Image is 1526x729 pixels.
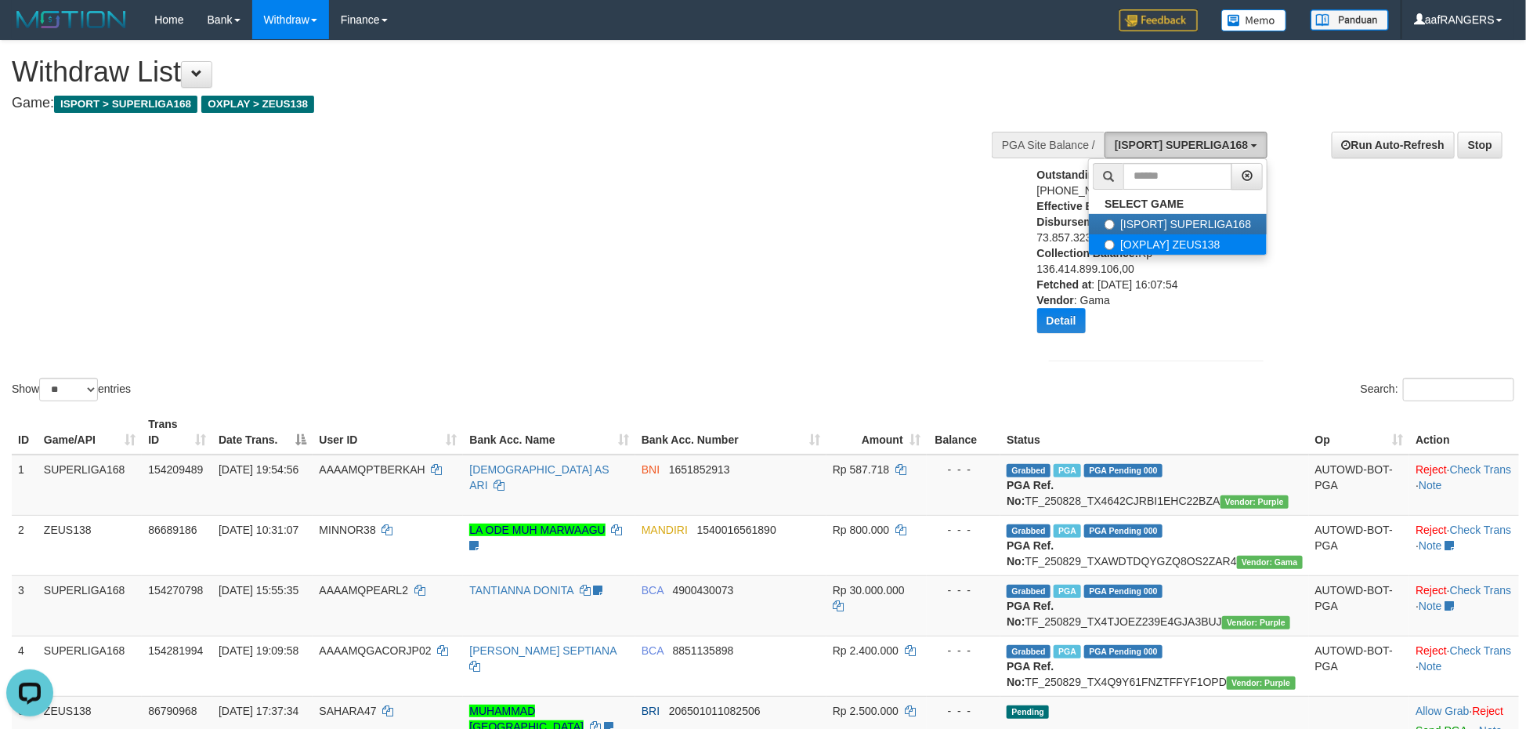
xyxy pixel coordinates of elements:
[992,132,1105,158] div: PGA Site Balance /
[1220,495,1289,509] span: Vendor URL: https://trx4.1velocity.biz
[1409,515,1519,575] td: · ·
[1105,198,1184,210] b: SELECT GAME
[1311,9,1389,31] img: panduan.png
[933,643,994,658] div: - - -
[1000,455,1308,516] td: TF_250828_TX4642CJRBI1EHC22BZA
[642,705,660,717] span: BRI
[1054,524,1081,538] span: Marked by aafkaynarin
[1007,705,1049,719] span: Pending
[1000,636,1308,696] td: TF_250829_TX4Q9Y61FNZTFFYF1OPD
[1037,216,1159,228] b: Disbursement Balance:
[148,644,203,657] span: 154281994
[1037,167,1236,345] div: Rp [PHONE_NUMBER],00 Rp 4.520.890.162,00 Rp 73.857.323,00 Rp 136.414.899.106,00 : [DATE] 16:07:54...
[1409,410,1519,455] th: Action
[933,703,994,719] div: - - -
[12,410,38,455] th: ID
[1000,575,1308,636] td: TF_250829_TX4TJOEZ239E4GJA3BUJ
[933,582,994,598] div: - - -
[12,515,38,575] td: 2
[1419,660,1442,673] a: Note
[1416,463,1447,476] a: Reject
[1332,132,1455,158] a: Run Auto-Refresh
[1007,660,1054,688] b: PGA Ref. No:
[1227,676,1295,690] span: Vendor URL: https://trx4.1velocity.biz
[642,584,664,597] span: BCA
[1450,644,1512,657] a: Check Trans
[1416,524,1447,536] a: Reject
[1054,464,1081,477] span: Marked by aafchhiseyha
[1007,464,1050,477] span: Grabbed
[313,410,463,455] th: User ID: activate to sort column ascending
[642,644,664,657] span: BCA
[39,378,98,401] select: Showentries
[933,462,994,477] div: - - -
[1409,575,1519,636] td: · ·
[1000,515,1308,575] td: TF_250829_TXAWDTDQYGZQ8OS2ZAR4
[933,522,994,538] div: - - -
[1037,200,1132,212] b: Effective Balance:
[38,515,142,575] td: ZEUS138
[219,644,298,657] span: [DATE] 19:09:58
[54,96,197,113] span: ISPORT > SUPERLIGA168
[142,410,212,455] th: Trans ID: activate to sort column ascending
[833,463,889,476] span: Rp 587.718
[669,463,730,476] span: Copy 1651852913 to clipboard
[148,463,203,476] span: 154209489
[469,584,573,597] a: TANTIANNA DONITA
[1037,247,1139,259] b: Collection Balance:
[319,463,425,476] span: AAAAMQPTBERKAH
[1361,378,1514,401] label: Search:
[635,410,826,455] th: Bank Acc. Number: activate to sort column ascending
[38,636,142,696] td: SUPERLIGA168
[1119,9,1198,31] img: Feedback.jpg
[1309,636,1410,696] td: AUTOWD-BOT-PGA
[1000,410,1308,455] th: Status
[38,575,142,636] td: SUPERLIGA168
[12,636,38,696] td: 4
[219,705,298,717] span: [DATE] 17:37:34
[12,378,131,401] label: Show entries
[1450,463,1512,476] a: Check Trans
[12,8,131,31] img: MOTION_logo.png
[1007,539,1054,568] b: PGA Ref. No:
[1450,524,1512,536] a: Check Trans
[1084,524,1163,538] span: PGA Pending
[38,410,142,455] th: Game/API: activate to sort column ascending
[1007,645,1050,658] span: Grabbed
[319,644,431,657] span: AAAAMQGACORJP02
[12,575,38,636] td: 3
[1309,515,1410,575] td: AUTOWD-BOT-PGA
[1115,139,1248,151] span: [ISPORT] SUPERLIGA168
[1403,378,1514,401] input: Search:
[1409,636,1519,696] td: · ·
[1309,410,1410,455] th: Op: activate to sort column ascending
[148,705,197,717] span: 86790968
[1089,194,1267,214] a: SELECT GAME
[212,410,313,455] th: Date Trans.: activate to sort column descending
[1037,294,1074,306] b: Vendor
[6,6,53,53] button: Open LiveChat chat widget
[1007,479,1054,507] b: PGA Ref. No:
[833,524,889,536] span: Rp 800.000
[1105,240,1115,250] input: [OXPLAY] ZEUS138
[833,705,899,717] span: Rp 2.500.000
[1084,645,1163,658] span: PGA Pending
[319,584,408,597] span: AAAAMQPEARL2
[642,463,660,476] span: BNI
[219,584,298,597] span: [DATE] 15:55:35
[1089,214,1267,234] label: [ISPORT] SUPERLIGA168
[148,524,197,536] span: 86689186
[1416,584,1447,597] a: Reject
[673,644,734,657] span: Copy 8851135898 to clipboard
[1037,308,1086,333] button: Detail
[1309,455,1410,516] td: AUTOWD-BOT-PGA
[833,644,899,657] span: Rp 2.400.000
[38,455,142,516] td: SUPERLIGA168
[201,96,314,113] span: OXPLAY > ZEUS138
[1037,278,1092,291] b: Fetched at
[469,644,617,657] a: [PERSON_NAME] SEPTIANA
[697,524,776,536] span: Copy 1540016561890 to clipboard
[1419,479,1442,491] a: Note
[1221,9,1287,31] img: Button%20Memo.svg
[1084,464,1163,477] span: PGA Pending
